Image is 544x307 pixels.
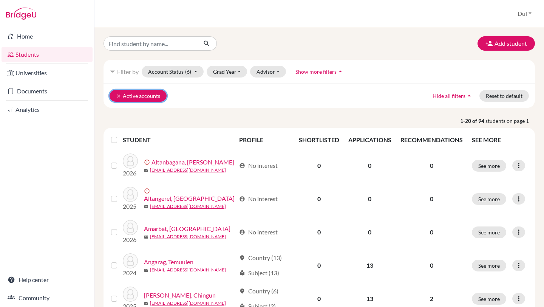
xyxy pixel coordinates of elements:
[465,92,473,99] i: arrow_drop_up
[2,290,93,305] a: Community
[289,66,351,78] button: Show more filtersarrow_drop_up
[123,268,138,278] p: 2024
[514,6,535,21] button: Dul
[295,68,337,75] span: Show more filters
[400,294,463,303] p: 2
[150,233,226,240] a: [EMAIL_ADDRESS][DOMAIN_NAME]
[207,66,247,78] button: Grad Year
[144,159,151,165] span: error_outline
[396,131,467,149] th: RECOMMENDATIONS
[337,68,344,75] i: arrow_drop_up
[239,163,245,169] span: account_circle
[116,93,121,99] i: clear
[144,235,148,239] span: mail
[460,117,485,125] strong: 1-20 of 94
[2,84,93,99] a: Documents
[239,270,245,276] span: local_library
[2,65,93,81] a: Universities
[294,182,344,216] td: 0
[123,153,138,169] img: Altanbagana, Choi-Odser
[235,131,294,149] th: PROFILE
[144,194,235,203] a: Altangerel, [GEOGRAPHIC_DATA]
[2,29,93,44] a: Home
[123,235,138,244] p: 2026
[117,68,139,75] span: Filter by
[123,287,138,302] img: Ankhbayar, Chingun
[150,167,226,174] a: [EMAIL_ADDRESS][DOMAIN_NAME]
[150,267,226,273] a: [EMAIL_ADDRESS][DOMAIN_NAME]
[239,288,245,294] span: location_on
[400,261,463,270] p: 0
[344,216,396,249] td: 0
[472,160,506,172] button: See more
[239,229,245,235] span: account_circle
[123,253,138,268] img: Angarag, Temuulen
[400,228,463,237] p: 0
[472,193,506,205] button: See more
[2,272,93,287] a: Help center
[344,249,396,282] td: 13
[123,131,235,149] th: STUDENT
[239,161,278,170] div: No interest
[104,36,197,51] input: Find student by name...
[123,202,138,211] p: 2025
[144,291,216,300] a: [PERSON_NAME], Chingun
[294,149,344,182] td: 0
[110,90,167,102] button: clearActive accounts
[123,169,138,178] p: 2026
[144,268,148,273] span: mail
[344,149,396,182] td: 0
[6,8,36,20] img: Bridge-U
[433,93,465,99] span: Hide all filters
[472,293,506,305] button: See more
[150,300,226,307] a: [EMAIL_ADDRESS][DOMAIN_NAME]
[123,187,138,202] img: Altangerel, Tsovoo
[185,68,191,75] span: (6)
[239,287,278,296] div: Country (6)
[250,66,286,78] button: Advisor
[400,161,463,170] p: 0
[144,224,230,233] a: Amarbat, [GEOGRAPHIC_DATA]
[144,301,148,306] span: mail
[239,253,282,262] div: Country (13)
[344,131,396,149] th: APPLICATIONS
[294,249,344,282] td: 0
[239,255,245,261] span: location_on
[485,117,535,125] span: students on page 1
[239,196,245,202] span: account_circle
[144,188,151,194] span: error_outline
[144,205,148,209] span: mail
[472,260,506,271] button: See more
[344,182,396,216] td: 0
[110,68,116,74] i: filter_list
[123,220,138,235] img: Amarbat, Bilguuntugs
[150,203,226,210] a: [EMAIL_ADDRESS][DOMAIN_NAME]
[478,36,535,51] button: Add student
[239,228,278,237] div: No interest
[2,102,93,117] a: Analytics
[294,216,344,249] td: 0
[2,47,93,62] a: Students
[151,158,234,167] a: Altanbagana, [PERSON_NAME]
[479,90,529,102] button: Reset to default
[426,90,479,102] button: Hide all filtersarrow_drop_up
[294,131,344,149] th: SHORTLISTED
[144,257,193,267] a: Angarag, Temuulen
[239,194,278,203] div: No interest
[239,268,279,278] div: Subject (13)
[472,226,506,238] button: See more
[467,131,532,149] th: SEE MORE
[142,66,204,78] button: Account Status(6)
[144,168,148,173] span: mail
[400,194,463,203] p: 0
